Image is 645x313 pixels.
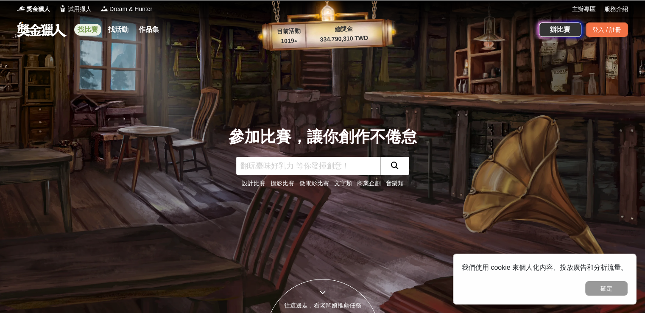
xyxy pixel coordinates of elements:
a: 商業企劃 [357,180,381,187]
img: Logo [17,4,25,13]
img: Logo [59,4,67,13]
input: 翻玩臺味好乳力 等你發揮創意！ [236,157,380,175]
button: 確定 [585,281,628,296]
a: 服務介紹 [604,5,628,14]
a: 攝影比賽 [271,180,294,187]
span: 試用獵人 [68,5,92,14]
div: 往這邊走，看老闆娘推薦任務 [266,301,380,310]
p: 目前活動 [271,26,306,36]
div: 參加比賽，讓你創作不倦怠 [229,125,417,149]
a: 找活動 [105,24,132,36]
a: 辦比賽 [539,22,581,37]
a: 設計比賽 [242,180,265,187]
span: 獎金獵人 [26,5,50,14]
a: Logo獎金獵人 [17,5,50,14]
a: 文字類 [334,180,352,187]
a: 主辦專區 [572,5,596,14]
p: 總獎金 [305,23,382,35]
p: 334,790,310 TWD [306,33,383,45]
span: 我們使用 cookie 來個人化內容、投放廣告和分析流量。 [462,264,628,271]
p: 1019 ▴ [272,36,306,46]
a: Logo試用獵人 [59,5,92,14]
a: 找比賽 [74,24,101,36]
a: LogoDream & Hunter [100,5,152,14]
a: 音樂類 [386,180,404,187]
span: Dream & Hunter [109,5,152,14]
img: Logo [100,4,109,13]
div: 登入 / 註冊 [586,22,628,37]
a: 微電影比賽 [299,180,329,187]
a: 作品集 [135,24,162,36]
